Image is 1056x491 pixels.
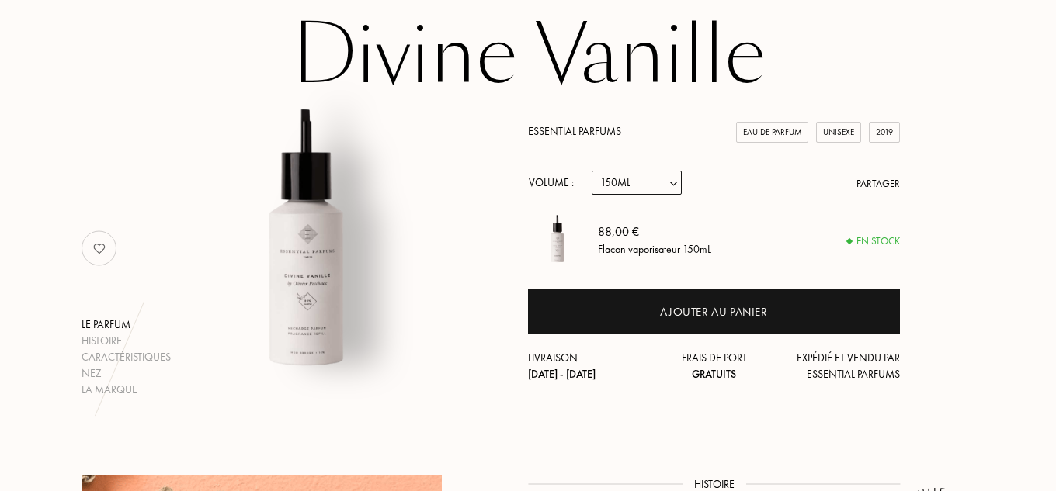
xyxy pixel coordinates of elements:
[692,367,736,381] span: Gratuits
[807,367,900,381] span: Essential Parfums
[528,171,582,195] div: Volume :
[816,122,861,143] div: Unisexe
[528,350,652,382] div: Livraison
[82,349,171,365] div: Caractéristiques
[82,333,171,349] div: Histoire
[140,13,916,99] h1: Divine Vanille
[847,233,900,249] div: En stock
[82,382,171,398] div: La marque
[528,124,621,138] a: Essential Parfums
[652,350,776,382] div: Frais de port
[776,350,900,382] div: Expédié et vendu par
[736,122,808,143] div: Eau de Parfum
[82,316,171,333] div: Le parfum
[528,367,596,381] span: [DATE] - [DATE]
[598,222,711,240] div: 88,00 €
[856,176,900,192] div: Partager
[528,210,586,268] img: Divine Vanille Essential Parfums
[869,122,900,143] div: 2019
[660,303,767,321] div: Ajouter au panier
[82,365,171,382] div: Nez
[598,240,711,257] div: Flacon vaporisateur 150mL
[84,233,115,264] img: no_like_p.png
[147,83,462,398] img: Divine Vanille Essential Parfums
